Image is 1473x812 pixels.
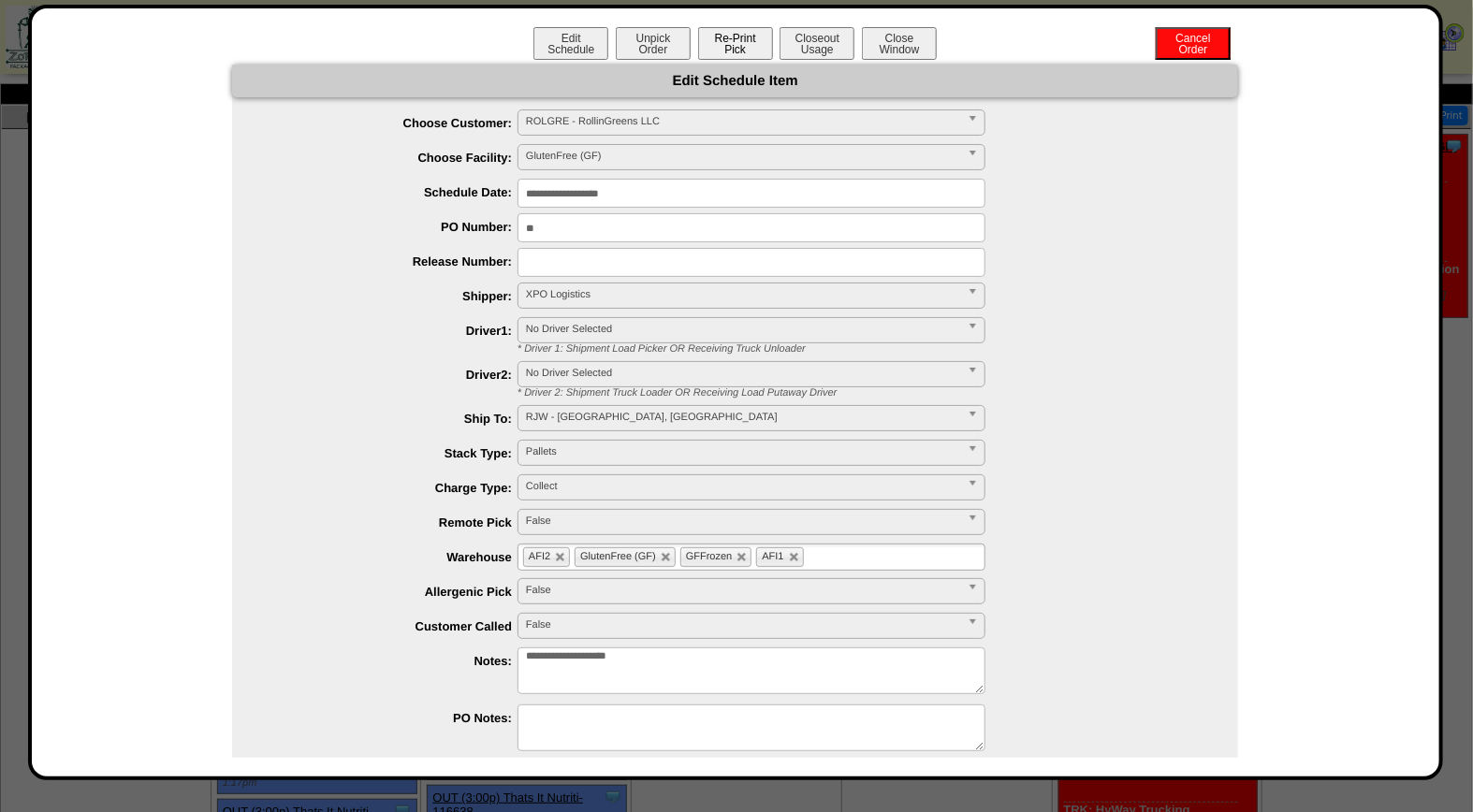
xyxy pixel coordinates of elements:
span: GlutenFree (GF) [580,551,656,562]
span: XPO Logistics [526,283,960,306]
span: AFI1 [762,551,783,562]
span: False [526,579,960,602]
span: ROLGRE - RollinGreens LLC [526,110,960,133]
span: No Driver Selected [526,362,960,384]
button: Re-PrintPick [698,27,773,60]
button: CancelOrder [1156,27,1231,60]
label: Stack Type: [270,446,518,460]
label: PO Number: [270,220,518,234]
label: Choose Facility: [270,151,518,165]
span: GlutenFree (GF) [526,145,960,167]
span: No Driver Selected [526,318,960,341]
div: * Driver 1: Shipment Load Picker OR Receiving Truck Unloader [503,343,1238,355]
div: Edit Schedule Item [232,65,1238,97]
button: UnpickOrder [616,27,691,60]
label: Allergenic Pick [270,585,518,599]
label: Driver2: [270,368,518,382]
button: CloseWindow [862,27,937,60]
button: CloseoutUsage [780,27,854,60]
label: PO Notes: [270,711,518,725]
label: Customer Called [270,619,518,633]
a: CloseWindow [860,42,939,56]
button: EditSchedule [533,27,608,60]
span: Pallets [526,441,960,463]
label: Notes: [270,654,518,668]
label: Schedule Date: [270,185,518,199]
span: RJW - [GEOGRAPHIC_DATA], [GEOGRAPHIC_DATA] [526,406,960,428]
label: Warehouse [270,550,518,564]
label: Choose Customer: [270,116,518,130]
label: Driver1: [270,324,518,338]
label: Release Number: [270,254,518,268]
span: AFI2 [529,551,550,562]
span: False [526,510,960,532]
label: Shipper: [270,289,518,303]
span: GFFrozen [686,551,733,562]
label: Ship To: [270,412,518,426]
div: * Driver 2: Shipment Truck Loader OR Receiving Load Putaway Driver [503,387,1238,399]
span: Collect [526,475,960,498]
span: False [526,614,960,636]
label: Charge Type: [270,481,518,495]
label: Remote Pick [270,515,518,529]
